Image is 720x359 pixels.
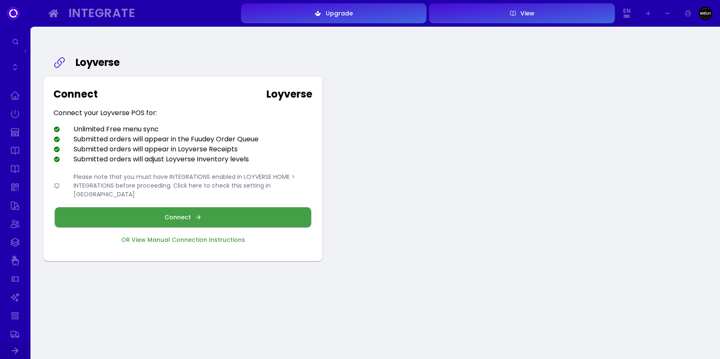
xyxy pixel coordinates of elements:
button: OR View Manual Connection Instructions [55,230,311,250]
div: Submitted orders will appear in the Fuudey Order Queue [53,134,259,144]
img: Image [699,7,712,20]
button: Connect [55,207,311,227]
div: Connect [53,87,98,102]
div: Unlimited Free menu sync [53,124,159,134]
div: Integrate [68,8,230,18]
button: Upgrade [241,3,427,23]
div: Loyverse [266,87,312,102]
div: View [516,10,535,16]
button: Integrate [65,4,238,23]
div: Loyverse [76,55,308,70]
div: Submitted orders will appear in Loyverse Receipts [53,144,238,154]
div: OR View Manual Connection Instructions [121,237,245,243]
div: Please note that you must have INTEGRATIONS enabled in LOYVERSE HOME > INTEGRATIONS before procee... [53,173,312,199]
button: View [429,3,615,23]
div: Connect [165,214,195,220]
div: Connect your Loyverse POS for: [53,108,157,118]
div: Submitted orders will adjust Loyverse Inventory levels [53,154,249,164]
div: Upgrade [321,10,352,16]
